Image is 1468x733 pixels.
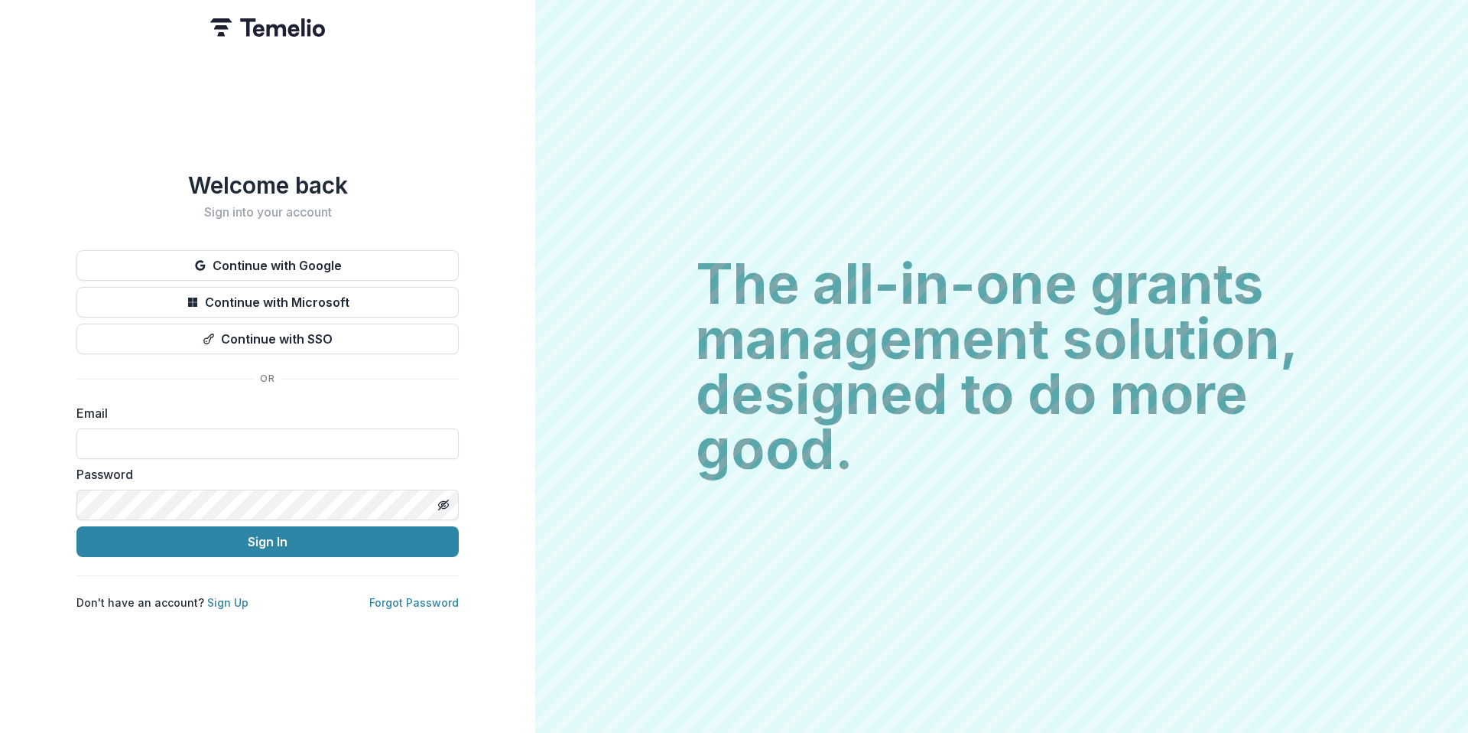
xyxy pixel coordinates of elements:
a: Sign Up [207,596,248,609]
a: Forgot Password [369,596,459,609]
p: Don't have an account? [76,595,248,611]
button: Toggle password visibility [431,493,456,517]
h2: Sign into your account [76,205,459,220]
button: Continue with Google [76,250,459,281]
button: Continue with SSO [76,324,459,354]
label: Password [76,465,450,484]
label: Email [76,404,450,422]
button: Continue with Microsoft [76,287,459,318]
h1: Welcome back [76,171,459,199]
button: Sign In [76,526,459,557]
img: Temelio [210,18,325,37]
